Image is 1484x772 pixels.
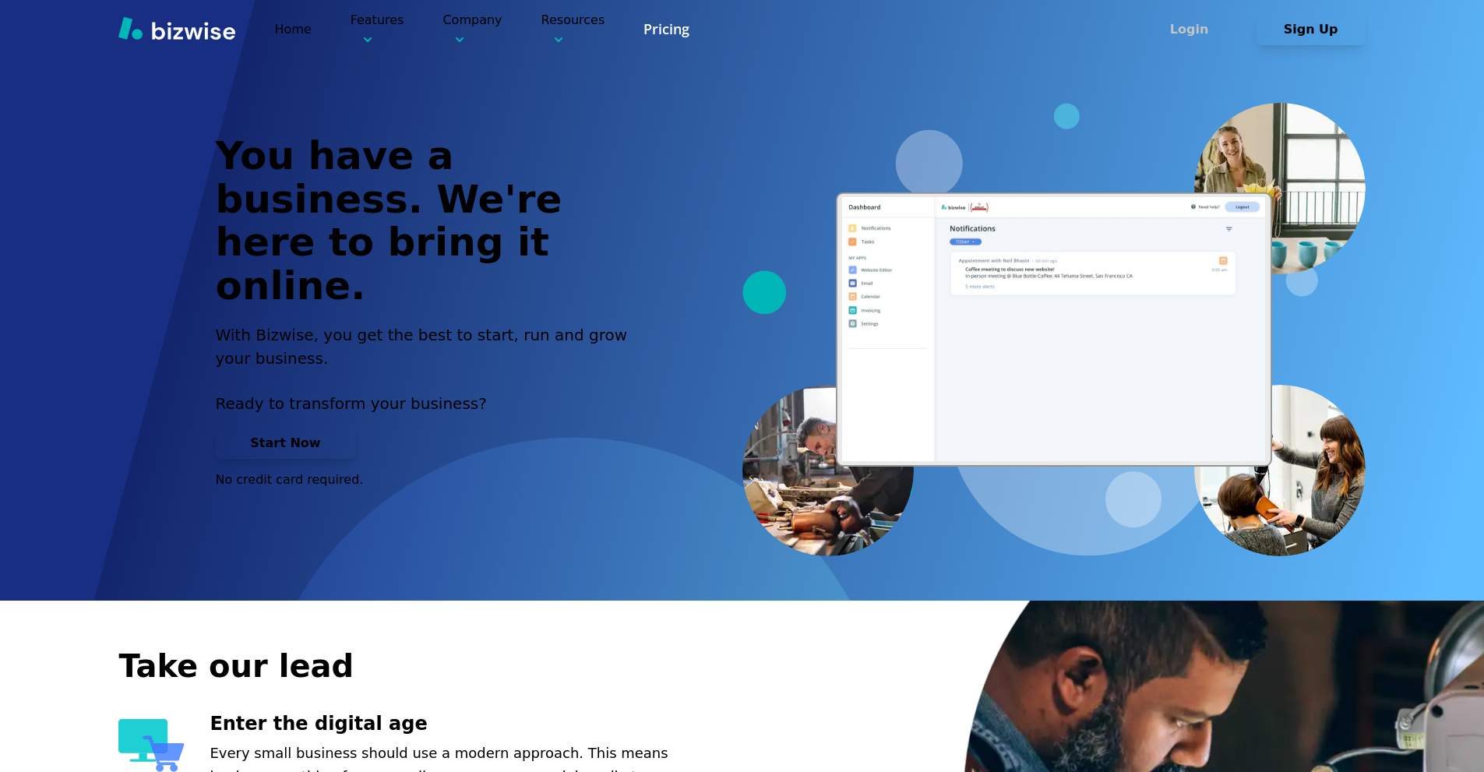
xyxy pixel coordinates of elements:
[118,16,235,40] img: Bizwise Logo
[1257,14,1366,45] button: Sign Up
[215,435,355,450] a: Start Now
[215,392,645,415] p: Ready to transform your business?
[1135,22,1257,37] a: Login
[118,719,185,772] img: Enter the digital age Icon
[215,135,645,308] h1: You have a business. We're here to bring it online.
[118,645,1287,687] h2: Take our lead
[643,19,689,39] a: Pricing
[541,11,605,48] p: Resources
[215,471,645,488] p: No credit card required.
[210,711,703,737] h3: Enter the digital age
[442,11,502,48] p: Company
[1135,14,1244,45] button: Login
[274,22,311,37] a: Home
[351,11,404,48] p: Features
[215,428,355,459] button: Start Now
[215,323,645,370] h2: With Bizwise, you get the best to start, run and grow your business.
[1257,22,1366,37] a: Sign Up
